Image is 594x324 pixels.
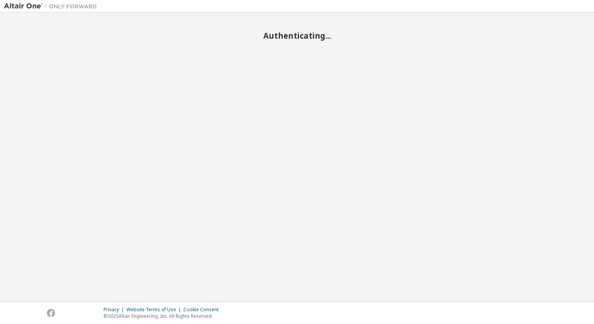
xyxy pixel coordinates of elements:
[126,307,183,313] div: Website Terms of Use
[47,309,55,317] img: facebook.svg
[4,31,590,41] h2: Authenticating...
[183,307,223,313] div: Cookie Consent
[104,307,126,313] div: Privacy
[104,313,223,319] p: © 2025 Altair Engineering, Inc. All Rights Reserved.
[4,2,101,10] img: Altair One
